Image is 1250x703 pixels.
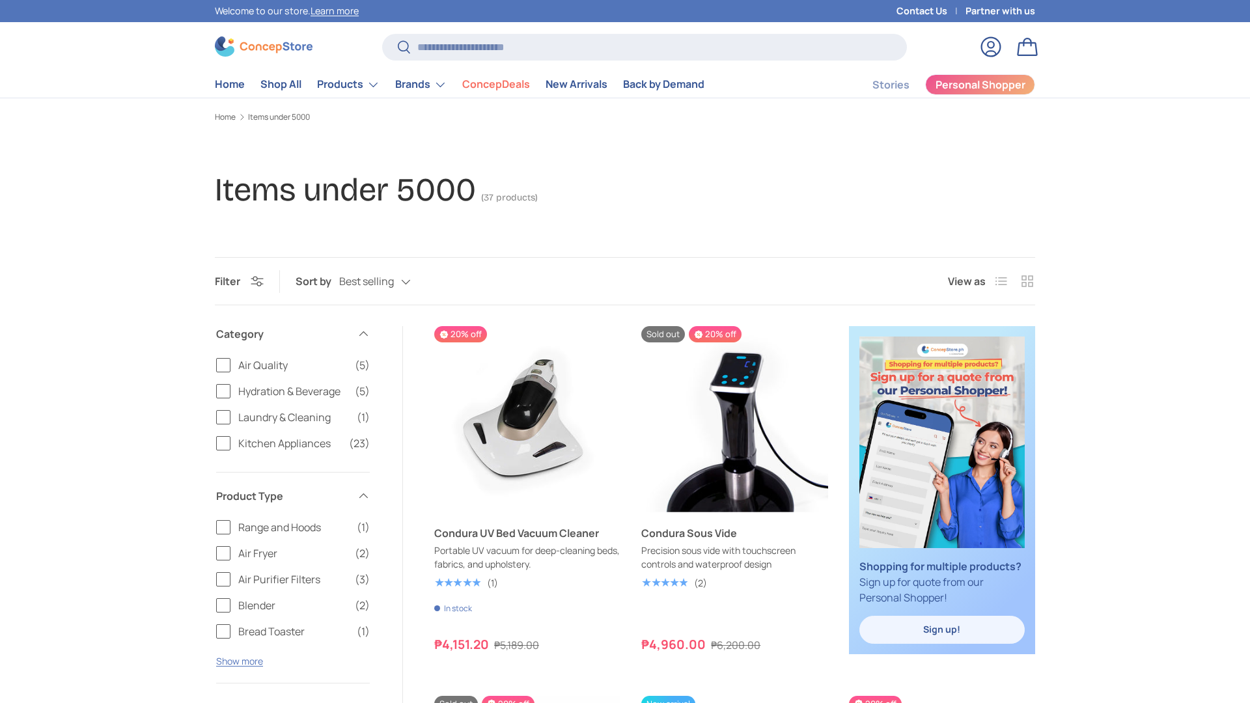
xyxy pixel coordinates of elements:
a: Brands [395,72,447,98]
summary: Brands [387,72,454,98]
span: Air Purifier Filters [238,572,347,587]
span: View as [948,273,986,289]
button: Best selling [339,271,437,294]
a: Condura UV Bed Vacuum Cleaner [434,525,620,541]
span: (23) [349,435,370,451]
h1: Items under 5000 [215,171,476,209]
a: Personal Shopper [925,74,1035,95]
a: ConcepDeals [462,72,530,97]
a: Shop All [260,72,301,97]
span: (5) [355,383,370,399]
a: Home [215,113,236,121]
strong: Shopping for multiple products? [859,559,1021,573]
span: Hydration & Beverage [238,383,347,399]
span: Air Quality [238,357,347,373]
a: Products [317,72,380,98]
span: Kitchen Appliances [238,435,341,451]
a: Sign up! [859,616,1025,644]
a: Condura Sous Vide [641,525,827,541]
span: (3) [355,572,370,587]
span: (1) [357,624,370,639]
a: Contact Us [896,4,965,18]
span: Product Type [216,488,349,504]
a: Partner with us [965,4,1035,18]
nav: Breadcrumbs [215,111,1035,123]
span: 20% off [689,326,742,342]
span: Filter [215,274,240,288]
button: Filter [215,274,264,288]
summary: Category [216,310,370,357]
span: (2) [355,545,370,561]
a: Condura Sous Vide [641,326,827,512]
nav: Secondary [841,72,1035,98]
label: Sort by [296,273,339,289]
span: (1) [357,519,370,535]
span: Category [216,326,349,342]
span: (37 products) [481,192,538,203]
a: Condura UV Bed Vacuum Cleaner [434,326,620,512]
p: Welcome to our store. [215,4,359,18]
span: Personal Shopper [936,79,1025,90]
span: Best selling [339,275,394,288]
span: Air Fryer [238,545,347,561]
span: (5) [355,357,370,373]
a: Stories [872,72,910,98]
summary: Products [309,72,387,98]
span: Blender [238,598,347,613]
span: Sold out [641,326,685,342]
a: New Arrivals [546,72,607,97]
span: Laundry & Cleaning [238,409,349,425]
span: 20% off [434,326,487,342]
span: Range and Hoods [238,519,349,535]
nav: Primary [215,72,704,98]
a: Learn more [311,5,359,17]
summary: Product Type [216,473,370,519]
a: Home [215,72,245,97]
a: Back by Demand [623,72,704,97]
span: Bread Toaster [238,624,349,639]
a: Items under 5000 [248,113,310,121]
span: (1) [357,409,370,425]
span: (2) [355,598,370,613]
button: Show more [216,655,263,667]
img: ConcepStore [215,36,312,57]
p: Sign up for quote from our Personal Shopper! [859,558,1025,605]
